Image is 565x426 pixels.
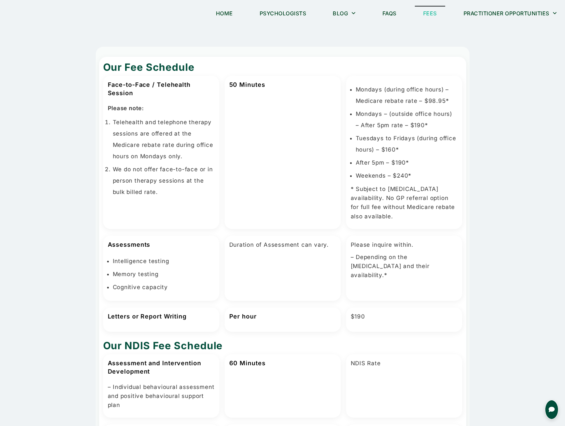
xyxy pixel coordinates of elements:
li: Telehealth and telephone therapy sessions are offered at the Medicare rebate rate during office h... [113,117,215,162]
p: – Depending on the [MEDICAL_DATA] and their availability.* [351,253,458,280]
strong: Per hour [229,313,257,320]
li: Mondays (during office hours) – Medicare rebate rate – $98.95* [356,84,458,106]
li: Memory testing [113,268,215,280]
a: Home [208,6,241,21]
p: * Subject to [MEDICAL_DATA] availability. No GP referral option for full fee without Medicare reb... [351,185,458,221]
h3: Assessment and Intervention Development [108,359,215,376]
h3: Face-to-Face / Telehealth Session [108,80,215,97]
strong: 60 Minutes [229,360,266,367]
li: Tuesdays to Fridays (during office hours) – $160* [356,133,458,155]
li: After 5pm – $190* [356,157,458,168]
a: Blog [324,6,364,21]
p: Duration of Assessment can vary. [229,240,336,249]
a: FAQs [374,6,405,21]
h2: Our NDIS Fee Schedule [103,339,462,353]
li: We do not offer face-to-face or in person therapy sessions at the bulk billed rate. [113,164,215,198]
a: Psychologists [251,6,315,21]
h3: Assessments [108,240,215,249]
li: Cognitive capacity [113,281,215,293]
p: – Individual behavioural assessment and positive behavioural support plan [108,383,215,410]
li: Mondays – (outside office hours) – After 5pm rate – $190* [356,108,458,131]
p: $190 [351,312,458,321]
p: Please inquire within. [351,240,458,249]
li: Weekends – $240* [356,170,458,181]
h2: Our Fee Schedule [103,60,462,74]
h3: Letters or Report Writing [108,312,215,321]
a: Fees [415,6,445,21]
strong: Please note: [108,105,144,112]
p: NDIS Rate [351,359,458,368]
h3: 50 Minutes [229,80,336,89]
button: Open chat for queries [545,400,558,419]
li: Intelligence testing [113,255,215,267]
